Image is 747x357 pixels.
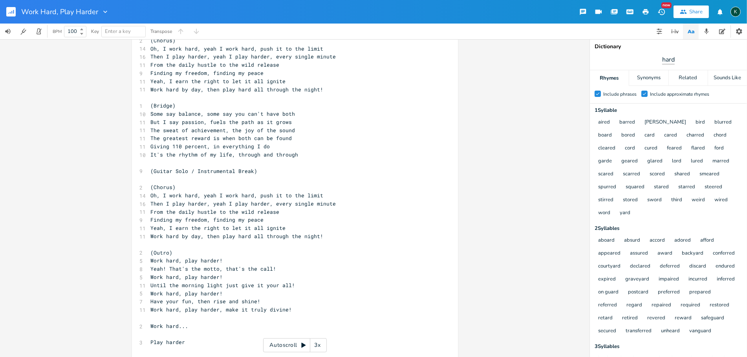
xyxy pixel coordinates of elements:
button: aired [598,119,610,126]
button: yard [620,210,630,217]
button: award [657,250,672,257]
button: charred [687,132,704,139]
span: (Chorus) [151,37,176,44]
div: Share [689,8,703,15]
button: adored [674,237,691,244]
div: Autoscroll [263,338,327,352]
span: Finding my freedom, finding my peace [151,69,264,76]
button: garde [598,158,612,165]
span: Play harder [151,339,185,346]
button: referred [598,302,617,309]
span: Some say balance, some say you can't have both [151,110,295,117]
button: afford [700,237,714,244]
button: required [681,302,700,309]
button: wired [714,197,728,204]
div: BPM [53,29,62,34]
button: cord [625,145,635,152]
button: retired [622,315,638,322]
span: Then I play harder, yeah I play harder, every single minute [151,53,336,60]
button: glared [647,158,663,165]
span: Work hard, play harder, make it truly divine! [151,306,292,313]
span: It's the rhythm of my life, through and through [151,151,298,158]
button: on guard [598,289,619,296]
button: absurd [624,237,640,244]
button: board [598,132,612,139]
button: ford [714,145,724,152]
button: feared [667,145,682,152]
span: The greatest reward is when both can be found [151,135,292,142]
span: Yeah, I earn the right to let it all ignite [151,224,286,231]
span: Yeah, I earn the right to let it all ignite [151,78,286,85]
div: New [661,2,672,8]
div: 3 Syllable s [595,344,742,349]
span: (Guitar Solo / Instrumental Break) [151,168,258,175]
button: safeguard [701,315,724,322]
span: Giving 110 percent, in everything I do [151,143,270,150]
button: steered [705,184,722,191]
button: impaired [659,276,679,283]
button: squared [626,184,644,191]
button: expired [598,276,616,283]
button: postcard [628,289,648,296]
button: geared [621,158,638,165]
span: Oh, I work hard, yeah I work hard, push it to the limit [151,192,324,199]
span: Work hard, play harder! [151,273,223,280]
div: Dictionary [595,44,742,49]
button: courtyard [598,263,621,270]
span: Until the morning light just give it your all! [151,282,295,289]
button: declared [630,263,650,270]
button: Share [674,5,709,18]
button: graveyard [625,276,649,283]
button: incurred [688,276,707,283]
button: accord [650,237,665,244]
span: From the daily hustle to the wild release [151,208,280,215]
button: backyard [682,250,703,257]
button: card [644,132,655,139]
div: Include approximate rhymes [650,92,709,97]
button: lord [672,158,681,165]
span: Finding my freedom, finding my peace [151,216,264,223]
span: Enter a key [105,28,131,35]
button: word [598,210,610,217]
span: Oh, I work hard, yeah I work hard, push it to the limit [151,45,324,52]
button: smeared [699,171,720,178]
button: weird [692,197,705,204]
button: preferred [658,289,680,296]
button: unheard [661,328,680,335]
button: scored [650,171,665,178]
button: bored [621,132,635,139]
div: Key [91,29,99,34]
div: Related [669,70,708,86]
button: sword [647,197,662,204]
span: (Bridge) [151,102,176,109]
div: 3x [310,338,324,352]
button: appeared [598,250,621,257]
button: flared [691,145,705,152]
button: spurred [598,184,616,191]
span: Work hard by day, then play hard all through the night! [151,233,324,240]
button: vanguard [689,328,711,335]
span: Yeah! That's the motto, that's the call! [151,265,276,272]
span: From the daily hustle to the wild release [151,61,280,68]
button: scarred [623,171,640,178]
button: cleared [598,145,615,152]
button: starred [678,184,695,191]
div: Synonyms [629,70,668,86]
button: stirred [598,197,613,204]
span: (Chorus) [151,184,176,191]
button: reward [675,315,692,322]
button: inferred [717,276,735,283]
button: New [654,5,669,19]
div: Koval [731,7,741,17]
div: 1 Syllable [595,108,742,113]
button: stored [623,197,638,204]
button: secured [598,328,616,335]
button: cured [644,145,657,152]
div: Transpose [150,29,172,34]
button: discard [689,263,706,270]
button: chord [714,132,727,139]
button: assured [630,250,648,257]
span: Then I play harder, yeah I play harder, every single minute [151,200,336,207]
button: blurred [714,119,732,126]
button: restored [710,302,729,309]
